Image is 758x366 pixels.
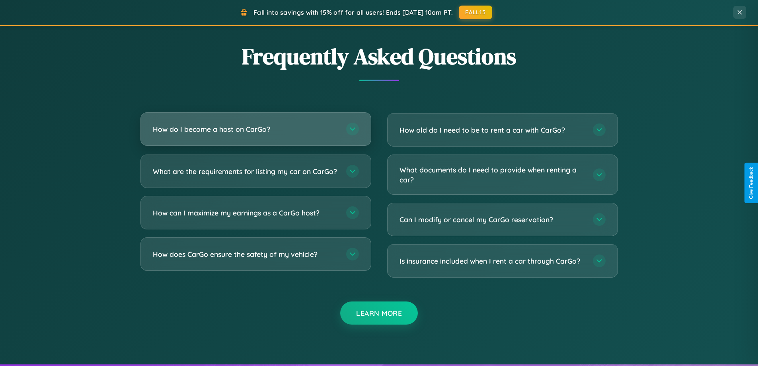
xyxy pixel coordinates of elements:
[153,208,338,218] h3: How can I maximize my earnings as a CarGo host?
[399,256,585,266] h3: Is insurance included when I rent a car through CarGo?
[459,6,492,19] button: FALL15
[153,124,338,134] h3: How do I become a host on CarGo?
[140,41,618,72] h2: Frequently Asked Questions
[340,301,418,325] button: Learn More
[748,167,754,199] div: Give Feedback
[153,166,338,176] h3: What are the requirements for listing my car on CarGo?
[399,215,585,225] h3: Can I modify or cancel my CarGo reservation?
[399,125,585,135] h3: How old do I need to be to rent a car with CarGo?
[253,8,453,16] span: Fall into savings with 15% off for all users! Ends [DATE] 10am PT.
[153,249,338,259] h3: How does CarGo ensure the safety of my vehicle?
[399,165,585,184] h3: What documents do I need to provide when renting a car?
